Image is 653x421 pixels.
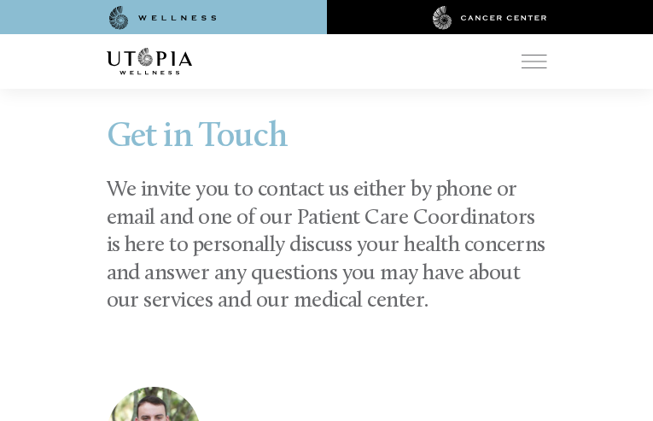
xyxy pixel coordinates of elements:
h1: Get in Touch [107,119,547,156]
img: wellness [109,6,217,30]
img: cancer center [433,6,547,30]
img: icon-hamburger [522,55,547,68]
h2: We invite you to contact us either by phone or email and one of our Patient Care Coordinators is ... [107,177,547,316]
img: logo [107,48,192,75]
